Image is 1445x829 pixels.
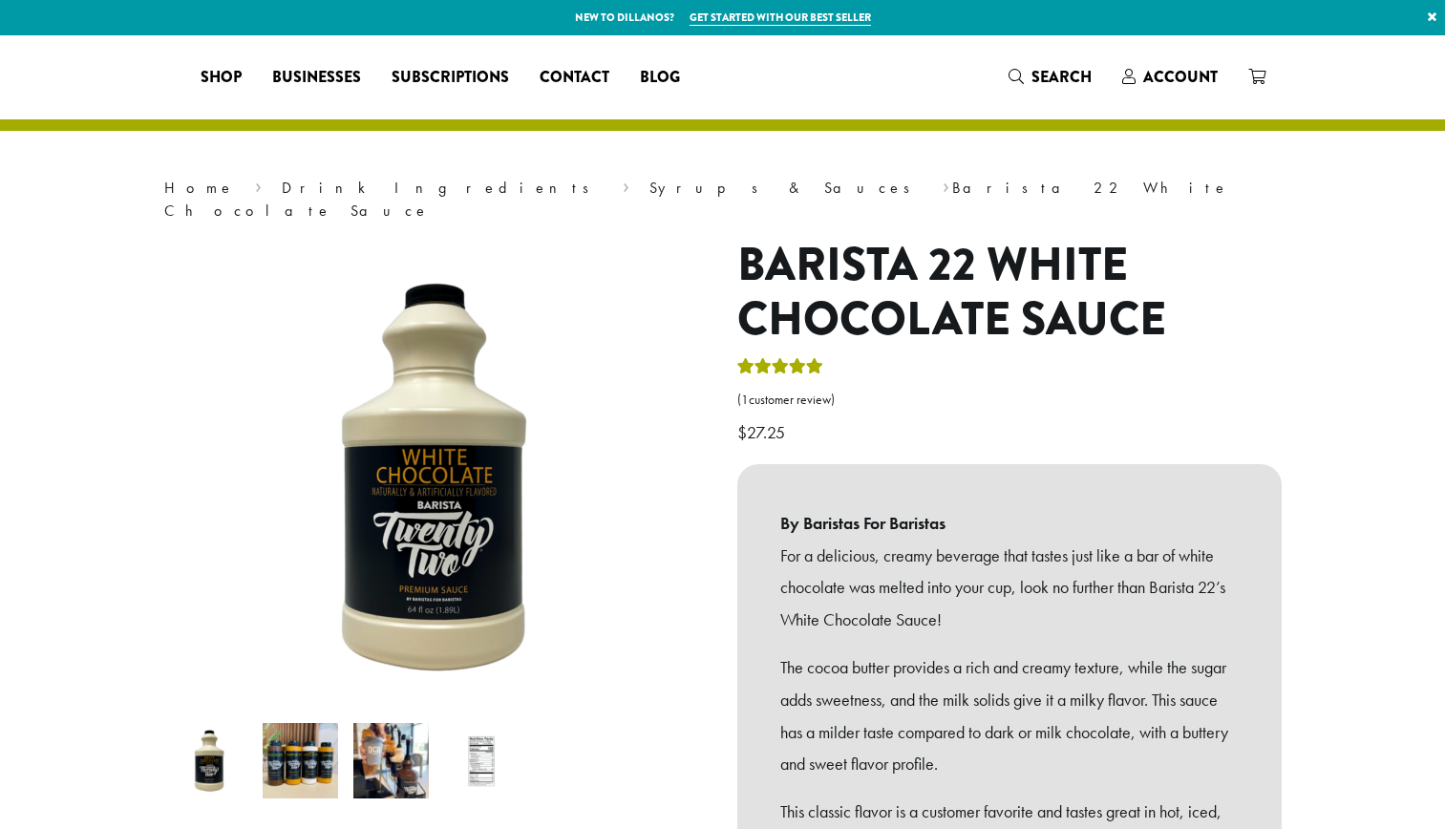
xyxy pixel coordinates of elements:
[623,170,629,200] span: ›
[737,421,747,443] span: $
[353,723,429,798] img: Barista 22 White Chocolate Sauce - Image 3
[255,170,262,200] span: ›
[540,66,609,90] span: Contact
[737,421,790,443] bdi: 27.25
[780,507,1239,540] b: By Baristas For Baristas
[943,170,949,200] span: ›
[640,66,680,90] span: Blog
[1143,66,1218,88] span: Account
[164,177,1282,223] nav: Breadcrumb
[201,66,242,90] span: Shop
[272,66,361,90] span: Businesses
[737,355,823,384] div: Rated 5.00 out of 5
[780,651,1239,780] p: The cocoa butter provides a rich and creamy texture, while the sugar adds sweetness, and the milk...
[780,540,1239,636] p: For a delicious, creamy beverage that tastes just like a bar of white chocolate was melted into y...
[741,392,749,408] span: 1
[263,723,338,798] img: B22 12 oz sauces line up
[690,10,871,26] a: Get started with our best seller
[392,66,509,90] span: Subscriptions
[737,391,1282,410] a: (1customer review)
[282,178,602,198] a: Drink Ingredients
[172,723,247,798] img: Barista 22 White Chocolate Sauce
[1031,66,1092,88] span: Search
[737,238,1282,348] h1: Barista 22 White Chocolate Sauce
[993,61,1107,93] a: Search
[649,178,923,198] a: Syrups & Sauces
[444,723,520,798] img: Barista 22 White Chocolate Sauce - Image 4
[185,62,257,93] a: Shop
[164,178,235,198] a: Home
